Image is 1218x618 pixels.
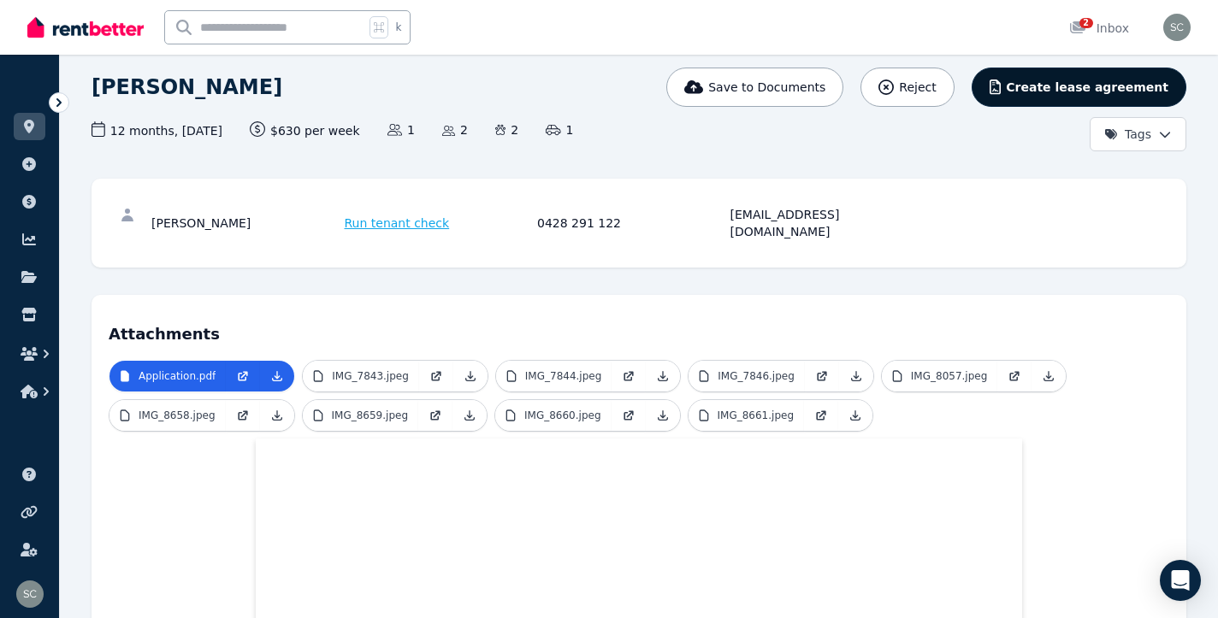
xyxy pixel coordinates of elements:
[899,79,936,96] span: Reject
[332,409,409,422] p: IMG_8659.jpeg
[109,400,226,431] a: IMG_8658.jpeg
[303,400,419,431] a: IMG_8659.jpeg
[226,400,260,431] a: Open in new Tab
[1090,117,1186,151] button: Tags
[666,68,844,107] button: Save to Documents
[1160,560,1201,601] div: Open Intercom Messenger
[1069,20,1129,37] div: Inbox
[1032,361,1066,391] a: Download Attachment
[860,68,954,107] button: Reject
[151,206,340,240] div: [PERSON_NAME]
[139,409,216,422] p: IMG_8658.jpeg
[139,369,216,383] p: Application.pdf
[395,21,401,34] span: k
[708,79,825,96] span: Save to Documents
[332,369,409,383] p: IMG_7843.jpeg
[882,361,998,391] a: IMG_8057.jpeg
[804,400,838,431] a: Open in new Tab
[838,400,872,431] a: Download Attachment
[689,400,805,431] a: IMG_8661.jpeg
[260,361,294,391] a: Download Attachment
[524,409,601,422] p: IMG_8660.jpeg
[303,361,419,391] a: IMG_7843.jpeg
[911,369,988,383] p: IMG_8057.jpeg
[418,400,452,431] a: Open in new Tab
[226,361,260,391] a: Open in new Tab
[839,361,873,391] a: Download Attachment
[27,15,144,40] img: RentBetter
[646,400,680,431] a: Download Attachment
[972,68,1186,107] button: Create lease agreement
[495,121,518,138] span: 2
[1104,126,1151,143] span: Tags
[997,361,1032,391] a: Open in new Tab
[387,121,415,138] span: 1
[345,215,450,232] span: Run tenant check
[730,206,919,240] div: [EMAIL_ADDRESS][DOMAIN_NAME]
[109,312,1169,346] h4: Attachments
[612,400,646,431] a: Open in new Tab
[260,400,294,431] a: Download Attachment
[1079,18,1093,28] span: 2
[1006,79,1168,96] span: Create lease agreement
[496,361,612,391] a: IMG_7844.jpeg
[689,361,805,391] a: IMG_7846.jpeg
[1163,14,1191,41] img: susan campbell
[646,361,680,391] a: Download Attachment
[718,409,795,422] p: IMG_8661.jpeg
[525,369,602,383] p: IMG_7844.jpeg
[452,400,487,431] a: Download Attachment
[546,121,573,138] span: 1
[537,206,725,240] div: 0428 291 122
[109,361,226,391] a: Application.pdf
[718,369,795,383] p: IMG_7846.jpeg
[92,121,222,139] span: 12 months , [DATE]
[453,361,488,391] a: Download Attachment
[419,361,453,391] a: Open in new Tab
[442,121,468,138] span: 2
[16,580,44,608] img: susan campbell
[92,74,282,101] h1: [PERSON_NAME]
[250,121,360,139] span: $630 per week
[612,361,646,391] a: Open in new Tab
[495,400,612,431] a: IMG_8660.jpeg
[805,361,839,391] a: Open in new Tab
